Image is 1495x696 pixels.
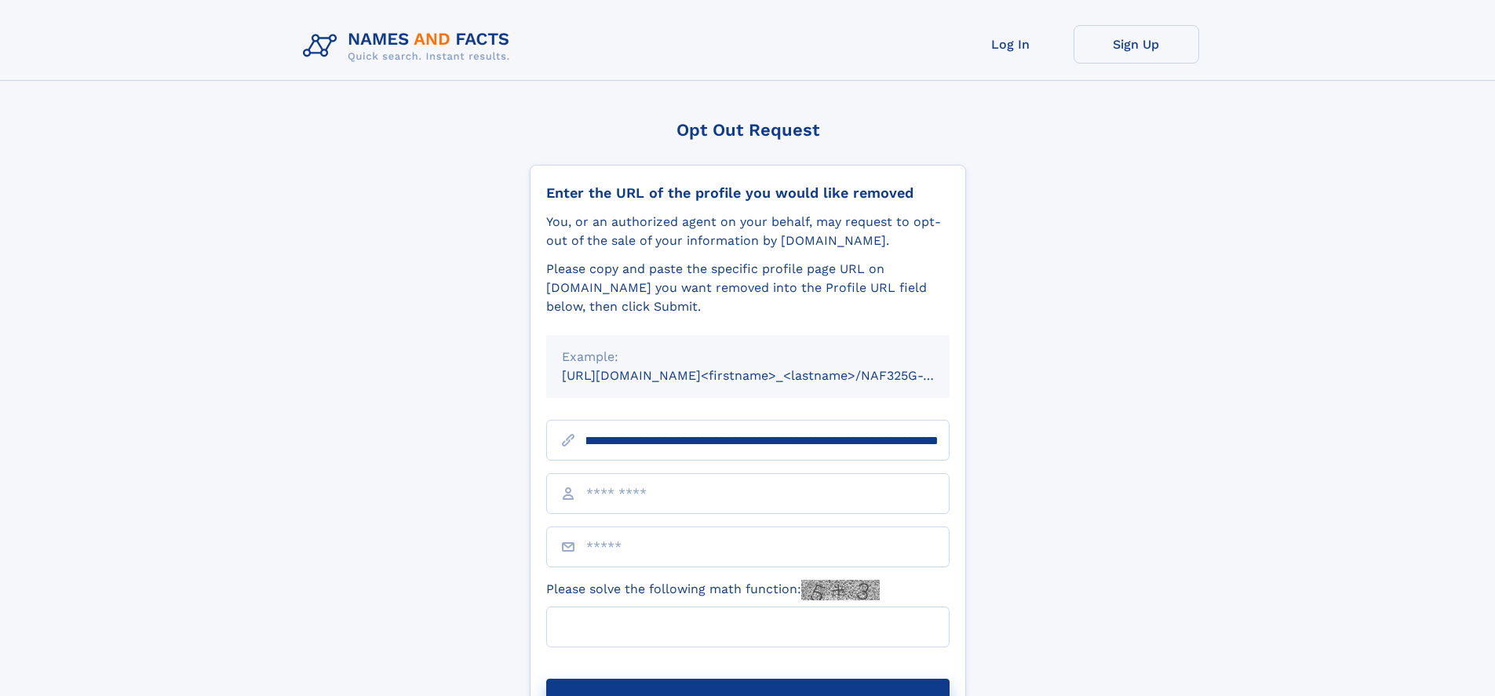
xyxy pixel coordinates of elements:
[948,25,1074,64] a: Log In
[530,120,966,140] div: Opt Out Request
[546,184,950,202] div: Enter the URL of the profile you would like removed
[297,25,523,67] img: Logo Names and Facts
[1074,25,1199,64] a: Sign Up
[562,368,979,383] small: [URL][DOMAIN_NAME]<firstname>_<lastname>/NAF325G-xxxxxxxx
[546,260,950,316] div: Please copy and paste the specific profile page URL on [DOMAIN_NAME] you want removed into the Pr...
[562,348,934,366] div: Example:
[546,213,950,250] div: You, or an authorized agent on your behalf, may request to opt-out of the sale of your informatio...
[546,580,880,600] label: Please solve the following math function:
